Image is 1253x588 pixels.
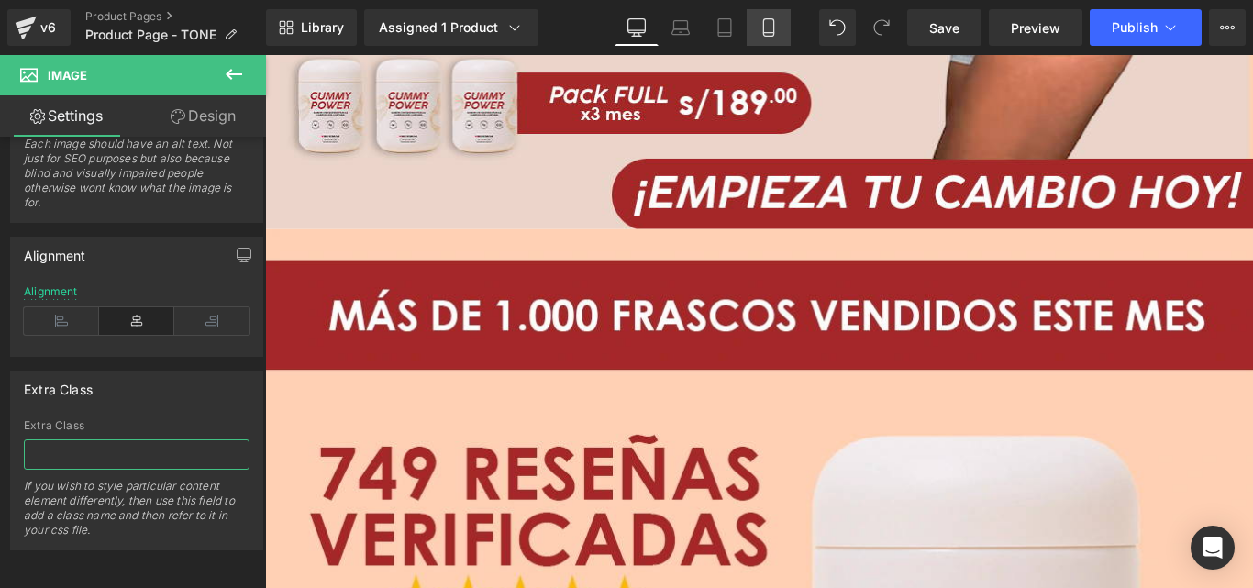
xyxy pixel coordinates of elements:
a: New Library [266,9,357,46]
a: Design [137,95,270,137]
div: Assigned 1 Product [379,18,524,37]
button: Undo [819,9,856,46]
button: Publish [1090,9,1202,46]
div: Open Intercom Messenger [1191,526,1235,570]
span: Save [929,18,959,38]
span: Product Page - TONE [85,28,216,42]
a: Laptop [659,9,703,46]
button: Redo [863,9,900,46]
a: Mobile [747,9,791,46]
div: If you wish to style particular content element differently, then use this field to add a class n... [24,479,249,549]
span: Publish [1112,20,1158,35]
a: Tablet [703,9,747,46]
span: Image [48,68,87,83]
div: Extra Class [24,372,93,397]
a: Desktop [615,9,659,46]
div: Each image should have an alt text. Not just for SEO purposes but also because blind and visually... [24,137,249,222]
a: Product Pages [85,9,266,24]
div: Alignment [24,238,86,263]
span: Preview [1011,18,1060,38]
button: More [1209,9,1246,46]
span: Library [301,19,344,36]
div: Extra Class [24,419,249,432]
div: Alignment [24,285,78,298]
div: v6 [37,16,60,39]
a: Preview [989,9,1082,46]
a: v6 [7,9,71,46]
